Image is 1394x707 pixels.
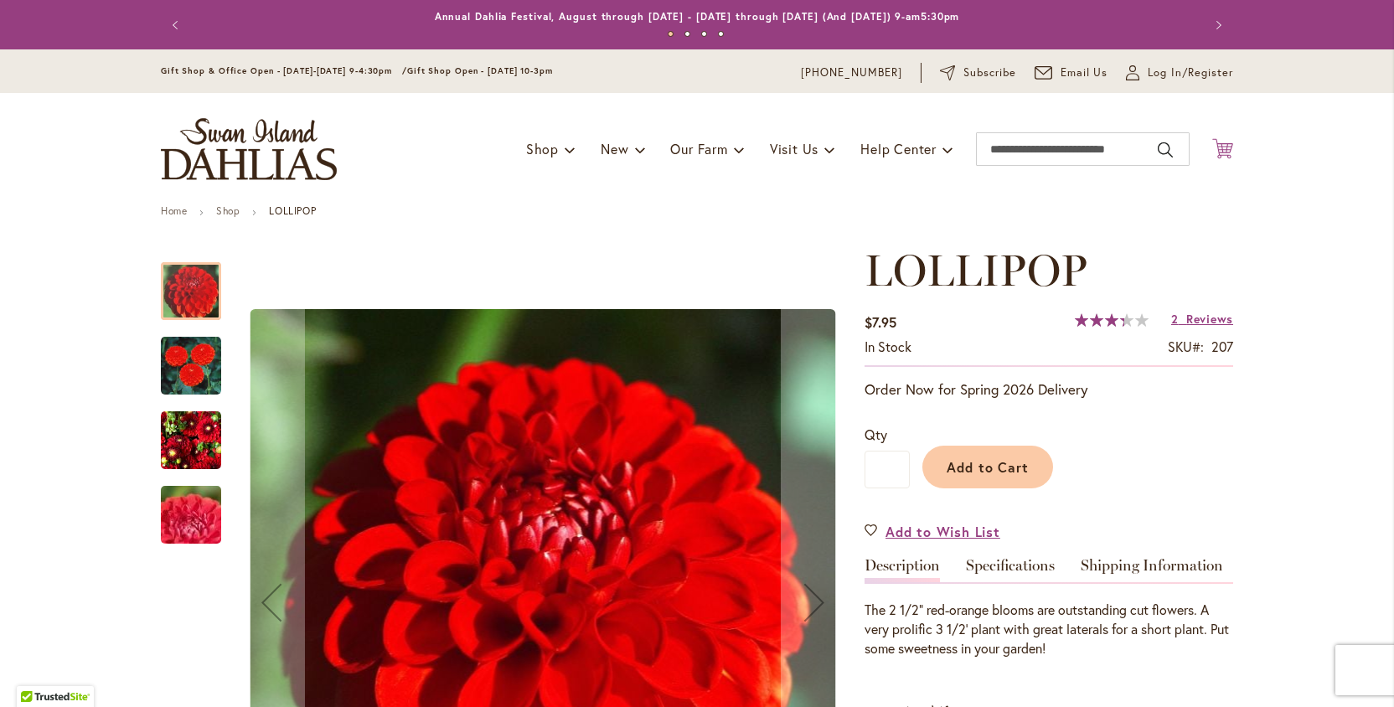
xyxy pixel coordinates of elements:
[947,458,1030,476] span: Add to Cart
[966,558,1055,582] a: Specifications
[1061,65,1108,81] span: Email Us
[161,204,187,217] a: Home
[865,244,1087,297] span: LOLLIPOP
[161,320,238,395] div: LOLLIPOP
[131,470,251,560] img: LOLLIPOP
[161,118,337,180] a: store logo
[865,338,911,355] span: In stock
[885,522,1000,541] span: Add to Wish List
[161,245,238,320] div: LOLLIPOP
[718,31,724,37] button: 4 of 4
[1171,311,1179,327] span: 2
[1081,558,1223,582] a: Shipping Information
[526,140,559,157] span: Shop
[13,648,59,694] iframe: Launch Accessibility Center
[865,426,887,443] span: Qty
[269,204,316,217] strong: LOLLIPOP
[161,409,221,472] img: LOLLIPOP
[684,31,690,37] button: 2 of 4
[668,31,674,37] button: 1 of 4
[1168,338,1204,355] strong: SKU
[161,395,238,469] div: LOLLIPOP
[161,334,221,397] img: LOLLIPOP
[865,601,1233,658] div: The 2 1/2" red-orange blooms are outstanding cut flowers. A very prolific 3 1/2' plant with great...
[1211,338,1233,357] div: 207
[1186,311,1233,327] span: Reviews
[1171,311,1233,327] a: 2 Reviews
[865,313,896,331] span: $7.95
[770,140,818,157] span: Visit Us
[407,65,553,76] span: Gift Shop Open - [DATE] 10-3pm
[216,204,240,217] a: Shop
[865,558,940,582] a: Description
[161,469,221,544] div: LOLLIPOP
[1035,65,1108,81] a: Email Us
[1075,313,1149,327] div: 67%
[1148,65,1233,81] span: Log In/Register
[435,10,960,23] a: Annual Dahlia Festival, August through [DATE] - [DATE] through [DATE] (And [DATE]) 9-am5:30pm
[940,65,1016,81] a: Subscribe
[801,65,902,81] a: [PHONE_NUMBER]
[601,140,628,157] span: New
[1126,65,1233,81] a: Log In/Register
[963,65,1016,81] span: Subscribe
[701,31,707,37] button: 3 of 4
[922,446,1053,488] button: Add to Cart
[865,522,1000,541] a: Add to Wish List
[161,8,194,42] button: Previous
[1200,8,1233,42] button: Next
[670,140,727,157] span: Our Farm
[865,379,1233,400] p: Order Now for Spring 2026 Delivery
[865,558,1233,658] div: Detailed Product Info
[860,140,937,157] span: Help Center
[161,65,407,76] span: Gift Shop & Office Open - [DATE]-[DATE] 9-4:30pm /
[865,338,911,357] div: Availability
